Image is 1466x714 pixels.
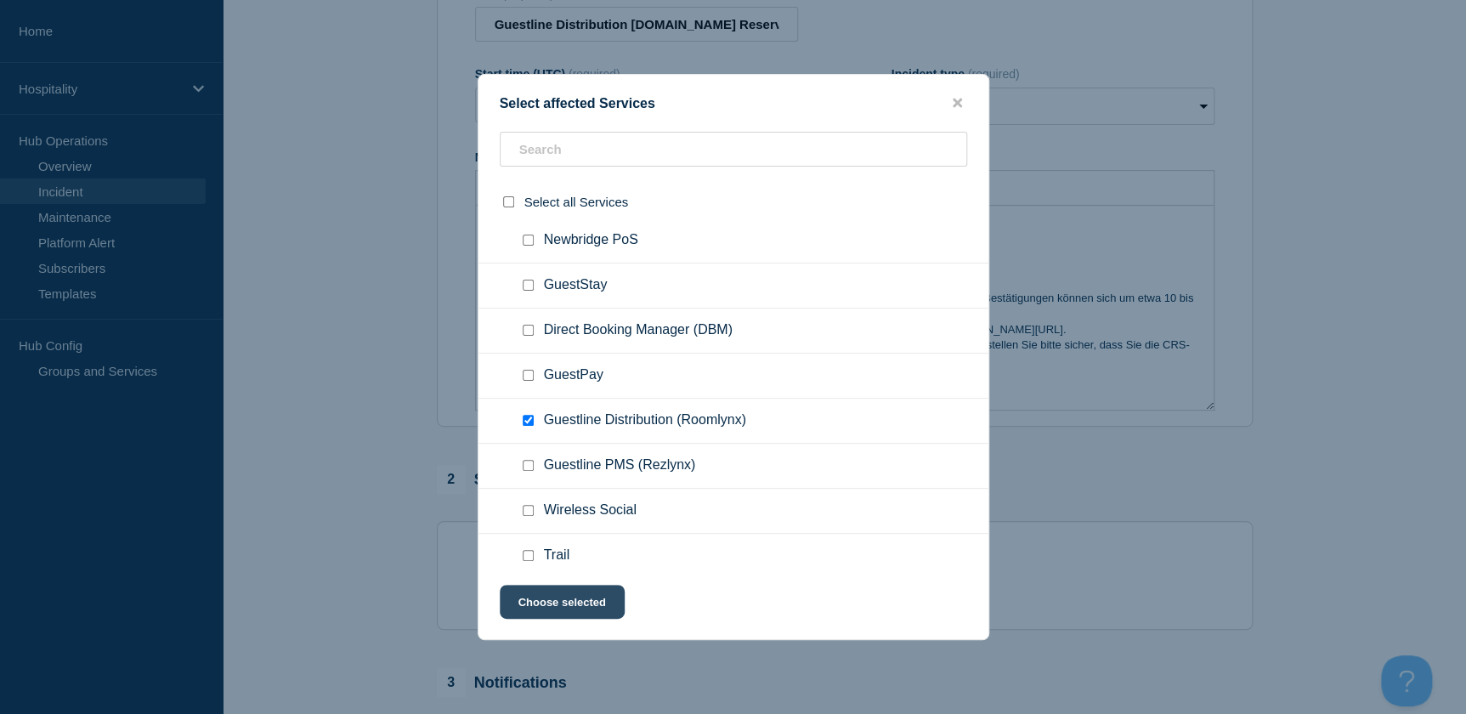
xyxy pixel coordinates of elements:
span: Trail [544,547,570,564]
span: Newbridge PoS [544,232,638,249]
span: GuestStay [544,277,608,294]
input: Wireless Social checkbox [523,505,534,516]
input: Guestline PMS (Rezlynx) checkbox [523,460,534,471]
span: Guestline PMS (Rezlynx) [544,457,696,474]
div: Select affected Services [478,95,988,111]
span: Direct Booking Manager (DBM) [544,322,733,339]
input: Search [500,132,967,167]
input: select all checkbox [503,196,514,207]
input: Direct Booking Manager (DBM) checkbox [523,325,534,336]
input: Guestline Distribution (Roomlynx) checkbox [523,415,534,426]
input: GuestPay checkbox [523,370,534,381]
input: GuestStay checkbox [523,280,534,291]
button: close button [948,95,967,111]
span: Guestline Distribution (Roomlynx) [544,412,746,429]
span: GuestPay [544,367,603,384]
button: Choose selected [500,585,625,619]
span: Wireless Social [544,502,637,519]
span: Select all Services [524,195,629,209]
input: Newbridge PoS checkbox [523,235,534,246]
input: Trail checkbox [523,550,534,561]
